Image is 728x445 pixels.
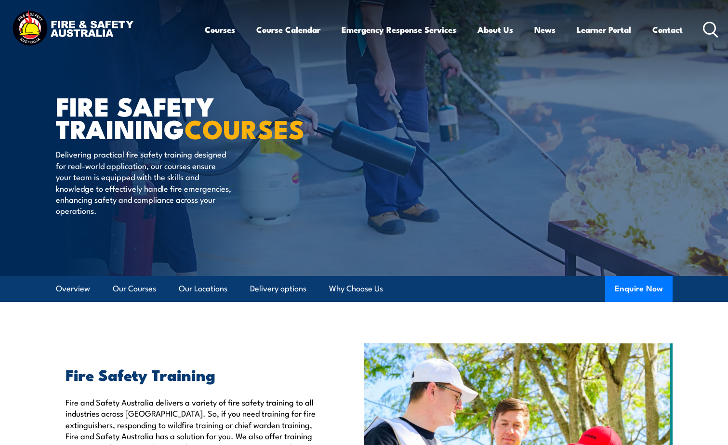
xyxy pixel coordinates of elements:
a: Why Choose Us [329,276,383,301]
a: Overview [56,276,90,301]
a: Emergency Response Services [342,17,456,42]
a: Courses [205,17,235,42]
a: Our Locations [179,276,227,301]
a: Contact [652,17,683,42]
h2: Fire Safety Training [66,367,320,381]
a: Our Courses [113,276,156,301]
a: Course Calendar [256,17,320,42]
a: Learner Portal [577,17,631,42]
a: Delivery options [250,276,306,301]
button: Enquire Now [605,276,673,302]
h1: FIRE SAFETY TRAINING [56,94,294,139]
strong: COURSES [185,108,304,148]
a: News [534,17,556,42]
p: Delivering practical fire safety training designed for real-world application, our courses ensure... [56,148,232,216]
a: About Us [477,17,513,42]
